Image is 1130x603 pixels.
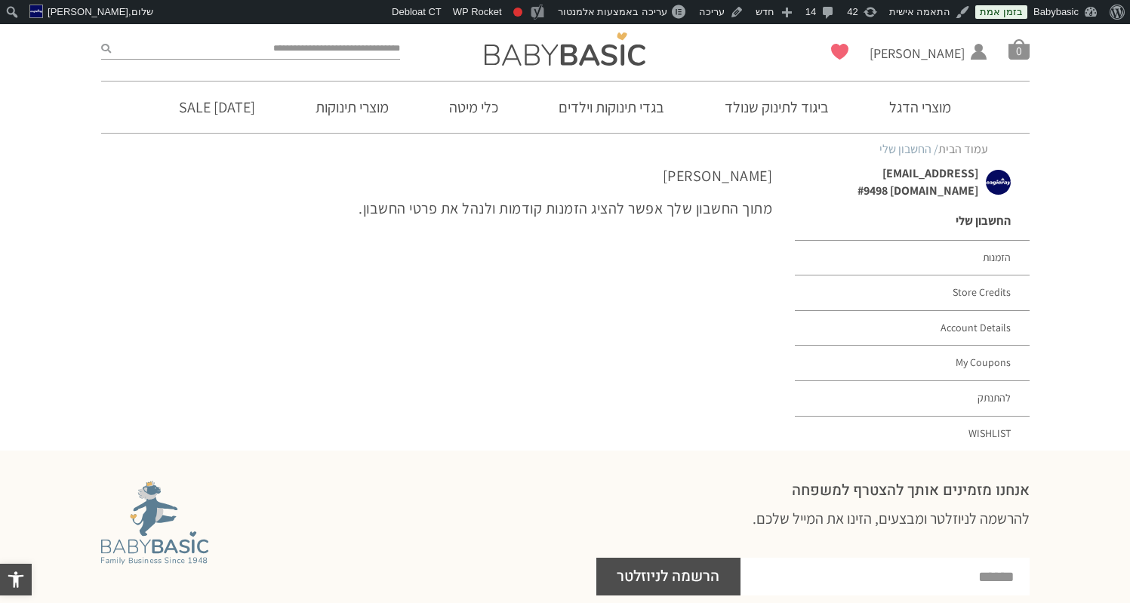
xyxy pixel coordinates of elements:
[938,141,988,157] a: עמוד הבית
[831,44,848,60] a: Wishlist
[795,275,1029,311] a: Store Credits
[795,311,1029,346] a: Account Details
[536,82,687,133] a: בגדי תינוקות וילדים
[101,165,773,186] p: [PERSON_NAME]
[485,32,645,66] img: Baby Basic בגדי תינוקות וילדים אונליין
[156,82,278,133] a: [DATE] SALE
[143,141,988,158] nav: Breadcrumb
[791,165,981,199] div: [EMAIL_ADDRESS][DOMAIN_NAME] #9498
[48,6,128,17] span: [PERSON_NAME]
[975,5,1027,19] a: בזמן אמת
[795,417,1029,451] a: Wishlist
[617,558,719,595] span: הרשמה לניוזלטר
[596,558,741,595] button: הרשמה לניוזלטר
[867,82,974,133] a: מוצרי הדגל
[426,82,521,133] a: כלי מיטה
[795,346,1029,381] a: My Coupons
[795,381,1029,417] a: להתנתק
[1008,38,1030,60] span: סל קניות
[558,6,667,17] span: עריכה באמצעות אלמנטור
[293,82,411,133] a: מוצרי תינוקות
[795,203,1029,451] nav: דפי חשבון
[101,481,208,565] img: Baby Basic מבית אריה בגדים לתינוקות
[795,241,1029,276] a: הזמנות
[513,8,522,17] div: Focus keyphrase not set
[702,82,851,133] a: ביגוד לתינוק שנולד
[831,44,848,65] span: Wishlist
[596,481,1030,500] h2: אנחנו מזמינים אותך להצטרף למשפחה
[795,203,1029,240] a: החשבון שלי
[101,198,773,219] p: מתוך החשבון שלך אפשר להציג הזמנות קודמות ולנהל את פרטי החשבון.
[870,63,965,82] span: החשבון שלי
[1008,38,1030,60] a: סל קניות0
[596,508,1030,550] h3: להרשמה לניוזלטר ומבצעים, הזינו את המייל שלכם.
